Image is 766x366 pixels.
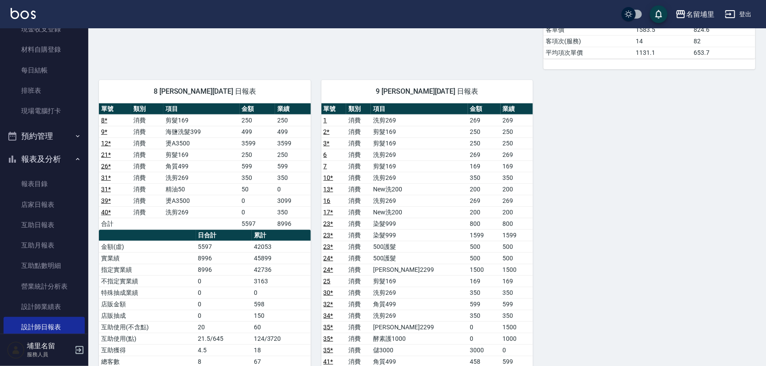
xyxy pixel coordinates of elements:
[275,137,311,149] td: 3599
[501,298,533,310] td: 599
[501,275,533,287] td: 169
[275,103,311,115] th: 業績
[109,87,300,96] span: 8 [PERSON_NAME][DATE] 日報表
[468,298,501,310] td: 599
[468,160,501,172] td: 169
[634,24,691,35] td: 1583.5
[4,125,85,148] button: 預約管理
[346,137,371,149] td: 消費
[686,9,714,20] div: 名留埔里
[346,321,371,333] td: 消費
[252,333,311,344] td: 124/3720
[501,172,533,183] td: 350
[346,333,371,344] td: 消費
[324,163,327,170] a: 7
[275,114,311,126] td: 250
[240,149,275,160] td: 250
[196,321,252,333] td: 20
[7,341,25,359] img: Person
[196,344,252,356] td: 4.5
[252,230,311,241] th: 累計
[371,310,468,321] td: 洗剪269
[672,5,718,23] button: 名留埔里
[501,287,533,298] td: 350
[468,195,501,206] td: 269
[346,172,371,183] td: 消費
[501,126,533,137] td: 250
[543,24,634,35] td: 客單價
[371,298,468,310] td: 角質499
[99,333,196,344] td: 互助使用(點)
[468,275,501,287] td: 169
[275,206,311,218] td: 350
[163,160,240,172] td: 角質499
[240,195,275,206] td: 0
[346,218,371,229] td: 消費
[4,39,85,60] a: 材料自購登錄
[371,172,468,183] td: 洗剪269
[468,229,501,241] td: 1599
[346,160,371,172] td: 消費
[4,235,85,255] a: 互助月報表
[371,195,468,206] td: 洗剪269
[501,310,533,321] td: 350
[131,103,163,115] th: 類別
[321,103,346,115] th: 單號
[691,24,755,35] td: 824.6
[131,206,163,218] td: 消費
[371,252,468,264] td: 500護髮
[468,183,501,195] td: 200
[252,344,311,356] td: 18
[468,137,501,149] td: 250
[163,172,240,183] td: 洗剪269
[4,174,85,194] a: 報表目錄
[346,275,371,287] td: 消費
[501,321,533,333] td: 1500
[721,6,755,23] button: 登出
[240,206,275,218] td: 0
[371,137,468,149] td: 剪髮169
[131,195,163,206] td: 消費
[196,333,252,344] td: 21.5/645
[346,229,371,241] td: 消費
[99,344,196,356] td: 互助獲得
[275,218,311,229] td: 8996
[501,218,533,229] td: 800
[371,183,468,195] td: New洗200
[501,149,533,160] td: 269
[346,241,371,252] td: 消費
[4,317,85,337] a: 設計師日報表
[196,298,252,310] td: 0
[468,333,501,344] td: 0
[346,183,371,195] td: 消費
[275,160,311,172] td: 599
[163,183,240,195] td: 精油50
[346,149,371,160] td: 消費
[468,218,501,229] td: 800
[371,333,468,344] td: 酵素護1000
[371,149,468,160] td: 洗剪269
[691,35,755,47] td: 82
[163,195,240,206] td: 燙A3500
[240,114,275,126] td: 250
[324,151,327,158] a: 6
[240,103,275,115] th: 金額
[99,218,131,229] td: 合計
[371,206,468,218] td: New洗200
[650,5,668,23] button: save
[501,333,533,344] td: 1000
[252,321,311,333] td: 60
[131,172,163,183] td: 消費
[27,351,72,358] p: 服務人員
[332,87,523,96] span: 9 [PERSON_NAME][DATE] 日報表
[468,287,501,298] td: 350
[196,310,252,321] td: 0
[371,241,468,252] td: 500護髮
[240,172,275,183] td: 350
[468,126,501,137] td: 250
[196,241,252,252] td: 5597
[468,103,501,115] th: 金額
[346,195,371,206] td: 消費
[99,241,196,252] td: 金額(虛)
[468,344,501,356] td: 3000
